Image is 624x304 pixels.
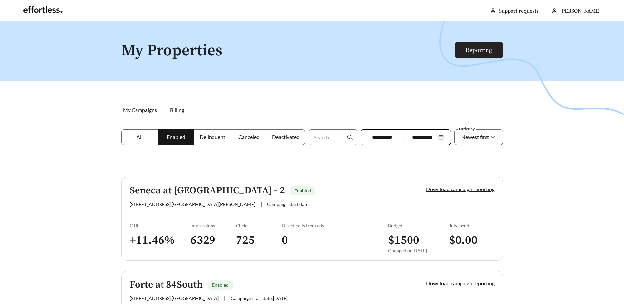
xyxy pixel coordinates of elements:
h1: My Properties [121,42,455,60]
h3: + 11.46 % [130,233,190,248]
h3: $ 0.00 [449,233,495,248]
span: | [224,295,225,301]
span: to [399,134,405,140]
div: Clicks [236,223,282,228]
div: CTR [130,223,190,228]
span: Campaign start date: [DATE] [231,295,287,301]
div: Changed on [DATE] [388,248,449,253]
span: Enabled [167,134,185,140]
span: My Campaigns [123,107,157,113]
h3: $ 1500 [388,233,449,248]
h3: 6329 [190,233,236,248]
span: [PERSON_NAME] [560,8,601,14]
span: Deactivated [272,134,300,140]
span: [STREET_ADDRESS] , [GEOGRAPHIC_DATA] [130,295,219,301]
span: All [137,134,143,140]
div: Impressions [190,223,236,228]
span: Enabled [212,282,229,288]
span: Billing [170,107,184,113]
a: Download campaign reporting [426,186,495,192]
a: Seneca at [GEOGRAPHIC_DATA] - 2Enabled[STREET_ADDRESS],[GEOGRAPHIC_DATA][PERSON_NAME]|Campaign st... [121,177,503,261]
span: [STREET_ADDRESS] , [GEOGRAPHIC_DATA][PERSON_NAME] [130,201,255,207]
span: Delinquent [200,134,225,140]
span: | [261,201,262,207]
h3: 0 [282,233,358,248]
h3: 725 [236,233,282,248]
div: July spend [449,223,495,228]
div: Budget [388,223,449,228]
a: Download campaign reporting [426,280,495,286]
button: Reporting [455,42,503,58]
span: Canceled [238,134,260,140]
img: line [358,223,358,239]
h5: Forte at 84South [130,279,203,290]
h5: Seneca at [GEOGRAPHIC_DATA] - 2 [130,185,285,196]
a: Reporting [465,46,492,54]
span: Enabled [294,188,311,193]
a: Support requests [499,8,538,14]
div: Direct calls from ads [282,223,358,228]
span: Newest first [462,134,489,140]
span: Campaign start date: [267,201,310,207]
span: swap-right [399,134,405,140]
span: search [347,134,353,140]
